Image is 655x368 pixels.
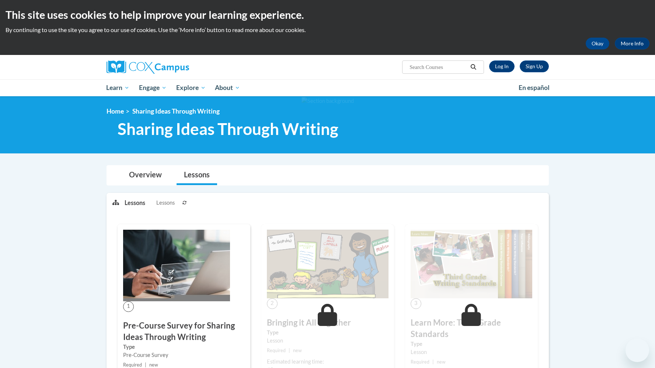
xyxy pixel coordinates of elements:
a: More Info [615,38,649,49]
label: Type [411,340,532,348]
button: Search [468,63,479,72]
span: Engage [139,83,167,92]
a: Explore [171,79,210,96]
span: En español [519,84,550,91]
div: Estimated learning time: [267,358,389,366]
div: Main menu [95,79,560,96]
label: Type [267,329,389,337]
span: Required [411,359,429,365]
h3: Pre-Course Survey for Sharing Ideas Through Writing [123,320,245,343]
img: Course Image [123,230,230,301]
a: About [210,79,245,96]
label: Type [123,343,245,351]
span: Sharing Ideas Through Writing [132,107,220,115]
p: Lessons [125,199,145,207]
a: Log In [489,60,515,72]
a: Lessons [177,166,217,185]
img: Course Image [267,230,389,298]
a: Register [520,60,549,72]
span: new [293,348,302,353]
span: | [432,359,434,365]
span: About [215,83,240,92]
span: Lessons [156,199,175,207]
a: Home [107,107,124,115]
span: 2 [267,298,278,309]
span: | [145,362,146,368]
span: new [149,362,158,368]
img: Cox Campus [107,60,189,74]
span: Explore [176,83,206,92]
h2: This site uses cookies to help improve your learning experience. [6,7,649,22]
button: Okay [586,38,609,49]
img: Section background [302,97,354,105]
a: Overview [122,166,169,185]
a: En español [514,80,554,96]
span: Learn [106,83,129,92]
a: Engage [134,79,171,96]
span: Required [267,348,286,353]
div: Pre-Course Survey [123,351,245,359]
span: | [289,348,290,353]
div: Lesson [267,337,389,345]
span: 3 [411,298,421,309]
img: Course Image [411,230,532,298]
h3: Learn More: Third Grade Standards [411,317,532,340]
a: Learn [102,79,135,96]
div: Lesson [411,348,532,356]
p: By continuing to use the site you agree to our use of cookies. Use the ‘More info’ button to read... [6,26,649,34]
iframe: Button to launch messaging window [626,339,649,362]
input: Search Courses [409,63,468,72]
h3: Bringing it All Together [267,317,389,329]
span: Sharing Ideas Through Writing [118,119,338,139]
span: new [437,359,446,365]
a: Cox Campus [107,60,247,74]
span: 1 [123,301,134,312]
span: Required [123,362,142,368]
